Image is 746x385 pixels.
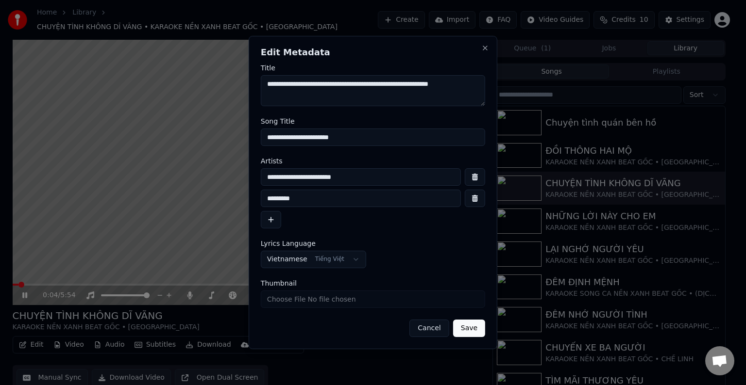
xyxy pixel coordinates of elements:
[261,64,485,71] label: Title
[261,48,485,57] h2: Edit Metadata
[261,118,485,125] label: Song Title
[261,158,485,164] label: Artists
[261,240,316,247] span: Lyrics Language
[409,320,449,337] button: Cancel
[261,280,297,287] span: Thumbnail
[453,320,485,337] button: Save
